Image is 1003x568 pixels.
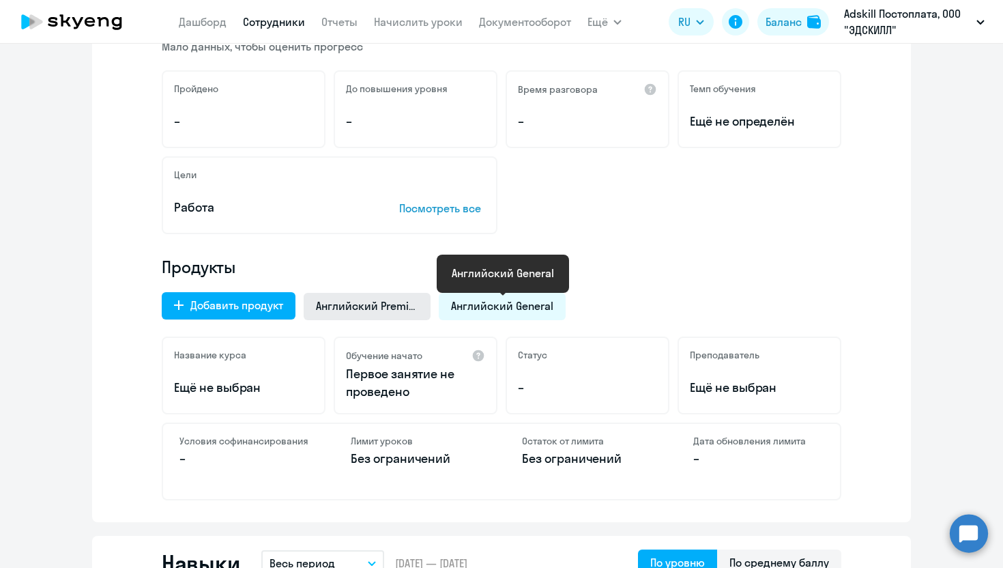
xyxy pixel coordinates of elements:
p: – [518,379,657,397]
span: Ещё не определён [690,113,829,130]
div: Баланс [766,14,802,30]
h5: Название курса [174,349,246,361]
span: Английский General [451,298,553,313]
button: RU [669,8,714,35]
p: – [518,113,657,130]
p: Работа [174,199,357,216]
p: – [179,450,310,468]
button: Добавить продукт [162,292,295,319]
p: – [693,450,824,468]
div: Добавить продукт [190,297,283,313]
a: Дашборд [179,15,227,29]
h4: Продукты [162,256,841,278]
h5: Темп обучения [690,83,756,95]
h4: Дата обновления лимита [693,435,824,447]
a: Документооборот [479,15,571,29]
p: Первое занятие не проведено [346,365,485,401]
h5: Пройдено [174,83,218,95]
p: Без ограничений [351,450,481,468]
img: balance [807,15,821,29]
h4: Лимит уроков [351,435,481,447]
p: Ещё не выбран [174,379,313,397]
button: Балансbalance [757,8,829,35]
p: Adskill Постоплата, ООО "ЭДСКИЛЛ" [844,5,971,38]
h5: Цели [174,169,197,181]
a: Отчеты [321,15,358,29]
h4: Условия софинансирования [179,435,310,447]
p: Мало данных, чтобы оценить прогресс [162,39,841,54]
p: – [174,113,313,130]
span: Ещё [587,14,608,30]
span: Английский Premium [316,298,418,313]
a: Начислить уроки [374,15,463,29]
h5: Преподаватель [690,349,759,361]
h5: До повышения уровня [346,83,448,95]
button: Adskill Постоплата, ООО "ЭДСКИЛЛ" [837,5,991,38]
p: Ещё не выбран [690,379,829,397]
button: Ещё [587,8,622,35]
p: Посмотреть все [399,200,485,216]
a: Сотрудники [243,15,305,29]
div: Английский General [452,265,554,281]
p: – [346,113,485,130]
h5: Время разговора [518,83,598,96]
p: Без ограничений [522,450,652,468]
h5: Статус [518,349,547,361]
h4: Остаток от лимита [522,435,652,447]
h5: Обучение начато [346,350,422,362]
span: RU [678,14,691,30]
